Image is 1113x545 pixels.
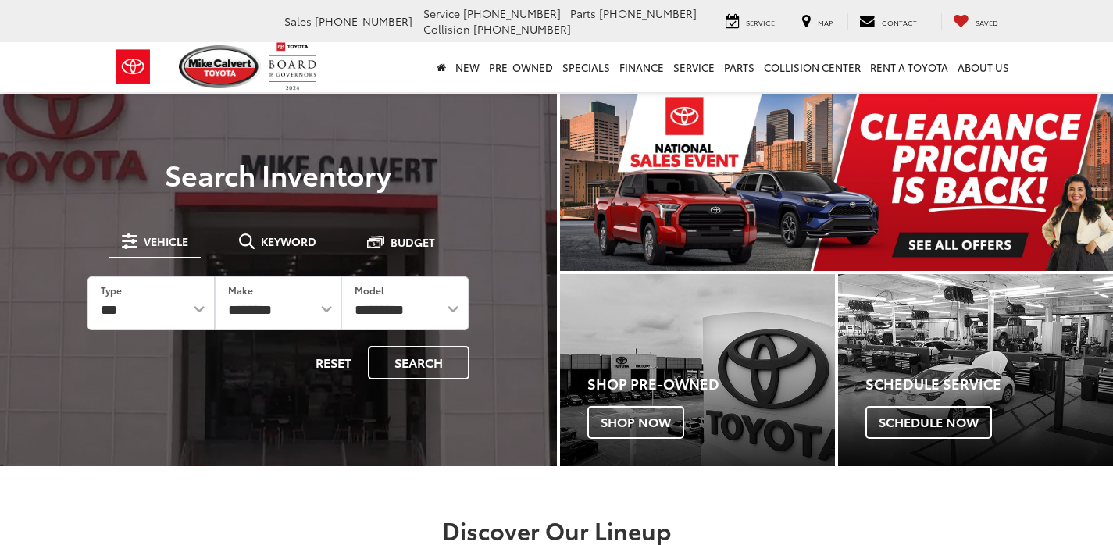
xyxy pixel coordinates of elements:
[423,21,470,37] span: Collision
[570,5,596,21] span: Parts
[355,283,384,297] label: Model
[558,42,615,92] a: Specials
[599,5,697,21] span: [PHONE_NUMBER]
[101,283,122,297] label: Type
[144,236,188,247] span: Vehicle
[423,5,460,21] span: Service
[484,42,558,92] a: Pre-Owned
[112,517,1002,543] h2: Discover Our Lineup
[976,17,998,27] span: Saved
[865,376,1113,392] h4: Schedule Service
[587,406,684,439] span: Shop Now
[865,406,992,439] span: Schedule Now
[432,42,451,92] a: Home
[560,274,835,467] a: Shop Pre-Owned Shop Now
[587,376,835,392] h4: Shop Pre-Owned
[746,17,775,27] span: Service
[473,21,571,37] span: [PHONE_NUMBER]
[66,159,491,190] h3: Search Inventory
[284,13,312,29] span: Sales
[368,346,469,379] button: Search
[719,42,759,92] a: Parts
[941,13,1010,30] a: My Saved Vehicles
[104,41,162,92] img: Toyota
[838,274,1113,467] div: Toyota
[838,274,1113,467] a: Schedule Service Schedule Now
[953,42,1014,92] a: About Us
[451,42,484,92] a: New
[228,283,253,297] label: Make
[669,42,719,92] a: Service
[865,42,953,92] a: Rent a Toyota
[560,274,835,467] div: Toyota
[882,17,917,27] span: Contact
[790,13,844,30] a: Map
[759,42,865,92] a: Collision Center
[615,42,669,92] a: Finance
[391,237,435,248] span: Budget
[302,346,365,379] button: Reset
[315,13,412,29] span: [PHONE_NUMBER]
[818,17,833,27] span: Map
[179,45,262,88] img: Mike Calvert Toyota
[847,13,929,30] a: Contact
[463,5,561,21] span: [PHONE_NUMBER]
[714,13,787,30] a: Service
[261,236,316,247] span: Keyword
